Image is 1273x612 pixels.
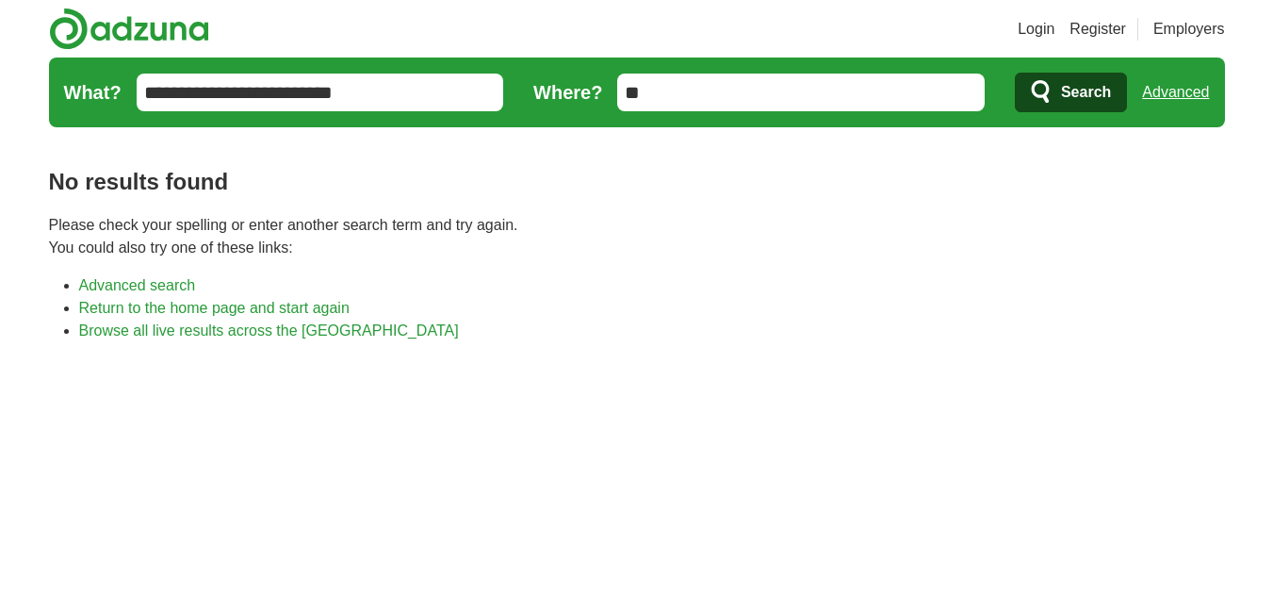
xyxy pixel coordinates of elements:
[79,323,459,339] a: Browse all live results across the [GEOGRAPHIC_DATA]
[1061,74,1111,111] span: Search
[1015,73,1127,112] button: Search
[79,277,196,293] a: Advanced search
[533,78,602,107] label: Where?
[64,78,122,107] label: What?
[1142,74,1209,111] a: Advanced
[79,300,350,316] a: Return to the home page and start again
[49,165,1225,199] h1: No results found
[49,8,209,50] img: Adzuna logo
[1153,18,1225,41] a: Employers
[1018,18,1054,41] a: Login
[1069,18,1126,41] a: Register
[49,214,1225,259] p: Please check your spelling or enter another search term and try again. You could also try one of ...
